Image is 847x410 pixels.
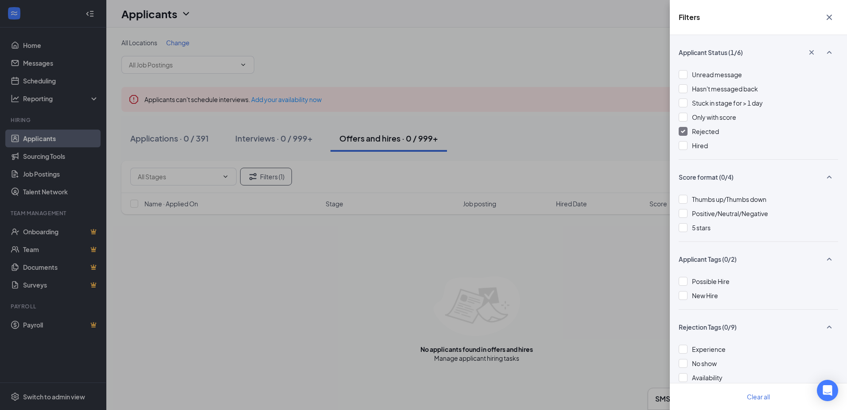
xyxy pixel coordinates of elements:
[820,251,838,268] button: SmallChevronUp
[824,254,835,264] svg: SmallChevronUp
[820,319,838,335] button: SmallChevronUp
[692,209,768,217] span: Positive/Neutral/Negative
[692,142,708,150] span: Hired
[824,172,835,182] svg: SmallChevronUp
[692,85,758,93] span: Hasn't messaged back
[692,374,723,382] span: Availability
[679,255,737,264] span: Applicant Tags (0/2)
[692,359,717,367] span: No show
[820,44,838,61] button: SmallChevronUp
[824,47,835,58] svg: SmallChevronUp
[679,48,743,57] span: Applicant Status (1/6)
[679,323,737,331] span: Rejection Tags (0/9)
[692,224,711,232] span: 5 stars
[824,322,835,332] svg: SmallChevronUp
[692,71,742,79] span: Unread message
[692,345,726,353] span: Experience
[692,99,763,107] span: Stuck in stage for > 1 day
[824,12,835,23] svg: Cross
[692,195,766,203] span: Thumbs up/Thumbs down
[692,127,719,135] span: Rejected
[679,173,734,181] span: Score format (0/4)
[820,169,838,185] button: SmallChevronUp
[817,380,838,401] div: Open Intercom Messenger
[692,292,718,300] span: New Hire
[692,113,736,121] span: Only with score
[803,45,820,60] button: Cross
[820,9,838,26] button: Cross
[681,130,685,133] img: checkbox
[679,12,700,22] h5: Filters
[807,48,816,57] svg: Cross
[736,388,781,406] button: Clear all
[692,277,730,285] span: Possible Hire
